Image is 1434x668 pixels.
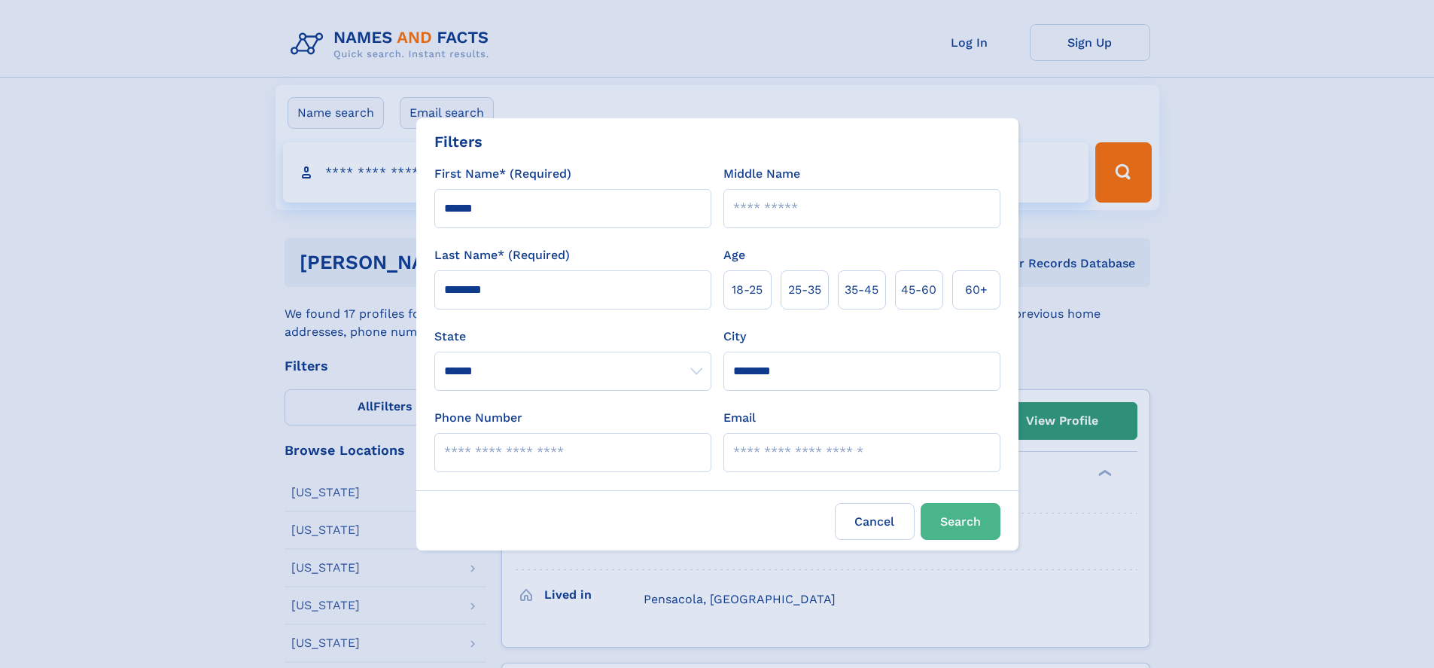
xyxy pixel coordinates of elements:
[845,281,878,299] span: 35‑45
[434,328,711,346] label: State
[732,281,763,299] span: 18‑25
[901,281,936,299] span: 45‑60
[723,246,745,264] label: Age
[723,409,756,427] label: Email
[788,281,821,299] span: 25‑35
[434,409,522,427] label: Phone Number
[723,328,746,346] label: City
[434,130,483,153] div: Filters
[921,503,1000,540] button: Search
[723,165,800,183] label: Middle Name
[965,281,988,299] span: 60+
[434,246,570,264] label: Last Name* (Required)
[835,503,915,540] label: Cancel
[434,165,571,183] label: First Name* (Required)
